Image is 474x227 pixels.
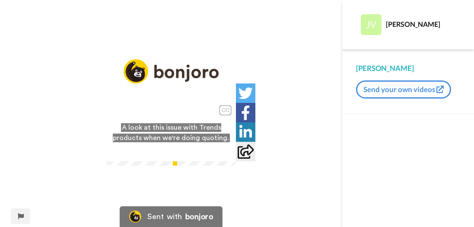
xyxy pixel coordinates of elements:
[112,144,127,154] span: 0:00
[134,144,149,154] span: 1:34
[124,59,219,84] img: logo_full.png
[356,80,451,99] button: Send your own videos
[147,213,182,221] div: Sent with
[113,123,230,142] span: A look at this issue with Trends products when we're doing quoting.
[220,145,228,153] img: Full screen
[356,63,460,74] div: [PERSON_NAME]
[361,14,382,35] img: Profile Image
[129,144,132,154] span: /
[185,213,213,221] div: bonjoro
[220,106,231,115] div: CC
[120,206,223,227] a: Bonjoro LogoSent withbonjoro
[129,211,141,223] img: Bonjoro Logo
[386,20,460,28] div: [PERSON_NAME]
